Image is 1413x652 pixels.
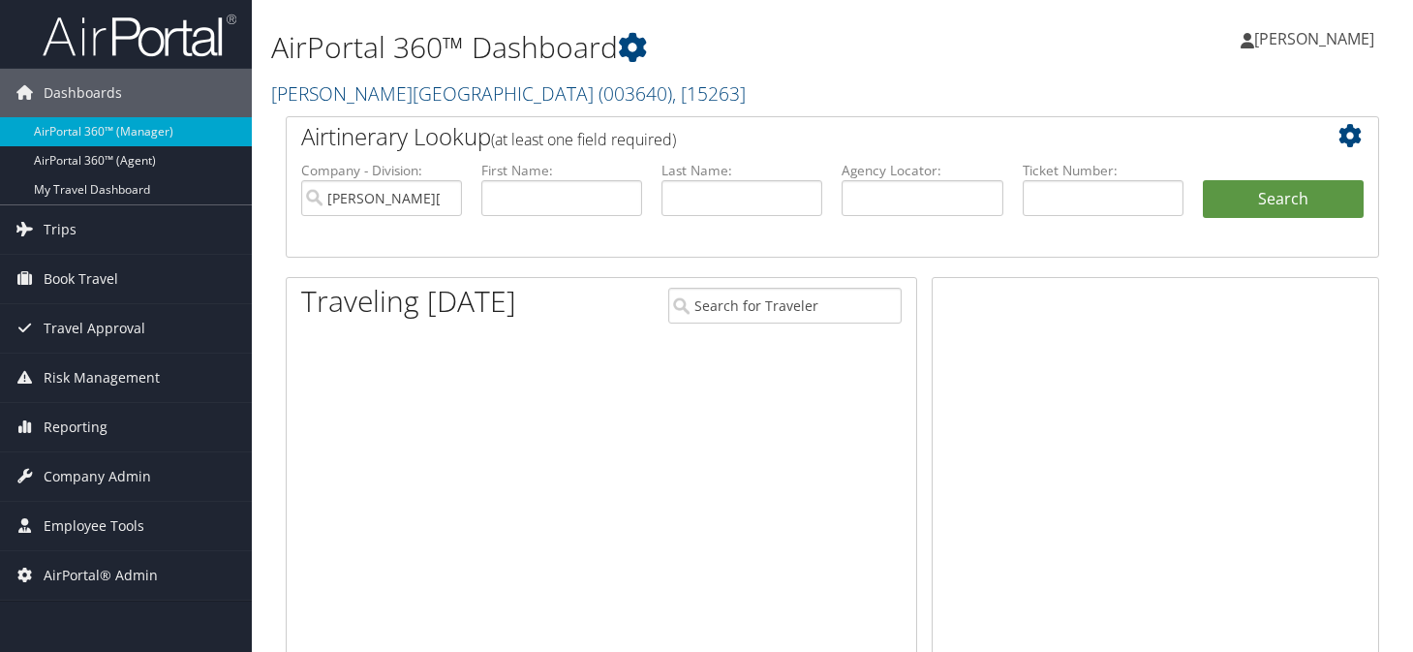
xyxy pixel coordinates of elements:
span: [PERSON_NAME] [1254,28,1374,49]
label: Agency Locator: [842,161,1002,180]
span: ( 003640 ) [599,80,672,107]
a: [PERSON_NAME] [1241,10,1394,68]
label: Last Name: [661,161,822,180]
span: (at least one field required) [491,129,676,150]
span: Risk Management [44,354,160,402]
label: Company - Division: [301,161,462,180]
h1: Traveling [DATE] [301,281,516,322]
input: Search for Traveler [668,288,902,324]
span: Dashboards [44,69,122,117]
img: airportal-logo.png [43,13,236,58]
button: Search [1203,180,1364,219]
span: Reporting [44,403,108,451]
h1: AirPortal 360™ Dashboard [271,27,1020,68]
a: [PERSON_NAME][GEOGRAPHIC_DATA] [271,80,746,107]
span: Employee Tools [44,502,144,550]
label: Ticket Number: [1023,161,1183,180]
span: Company Admin [44,452,151,501]
span: Travel Approval [44,304,145,353]
span: , [ 15263 ] [672,80,746,107]
span: Book Travel [44,255,118,303]
span: AirPortal® Admin [44,551,158,600]
h2: Airtinerary Lookup [301,120,1273,153]
label: First Name: [481,161,642,180]
span: Trips [44,205,77,254]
